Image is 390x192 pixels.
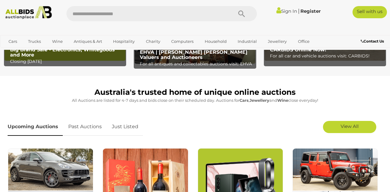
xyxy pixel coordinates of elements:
[361,38,385,45] a: Contact Us
[264,36,291,46] a: Jewellery
[167,36,197,46] a: Computers
[28,46,79,57] a: [GEOGRAPHIC_DATA]
[70,36,106,46] a: Antiques & Art
[323,121,376,133] a: View All
[135,15,256,64] a: EHVA | Evans Hastings Valuers and Auctioneers EHVA | [PERSON_NAME] [PERSON_NAME] Valuers and Auct...
[239,98,249,103] strong: Cars
[294,36,314,46] a: Office
[3,6,54,19] img: Allbids.com.au
[8,88,382,97] h1: Australia's trusted home of unique online auctions
[250,98,269,103] strong: Jewellery
[140,49,247,60] b: EHVA | [PERSON_NAME] [PERSON_NAME] Valuers and Auctioneers
[5,36,21,46] a: Cars
[5,46,25,57] a: Sports
[300,8,321,14] a: Register
[8,97,382,104] p: All Auctions are listed for 4-7 days and bids close on their scheduled day. Auctions for , and cl...
[24,36,45,46] a: Trucks
[109,36,139,46] a: Hospitality
[10,47,115,58] b: Big Brand Sale - Electronics, Whitegoods and More
[353,6,387,18] a: Sell with us
[276,8,297,14] a: Sign In
[361,39,384,43] b: Contact Us
[277,98,288,103] strong: Wine
[270,52,383,60] p: For all car and vehicle auctions visit: CARBIDS!
[201,36,231,46] a: Household
[142,36,164,46] a: Charity
[64,118,106,136] a: Past Auctions
[8,118,63,136] a: Upcoming Auctions
[48,36,67,46] a: Wine
[234,36,261,46] a: Industrial
[107,118,143,136] a: Just Listed
[10,58,123,65] p: Closing [DATE]
[341,123,359,129] span: View All
[140,60,253,68] p: For all antiques and collectables auctions visit: EHVA
[226,6,257,21] button: Search
[298,8,300,14] span: |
